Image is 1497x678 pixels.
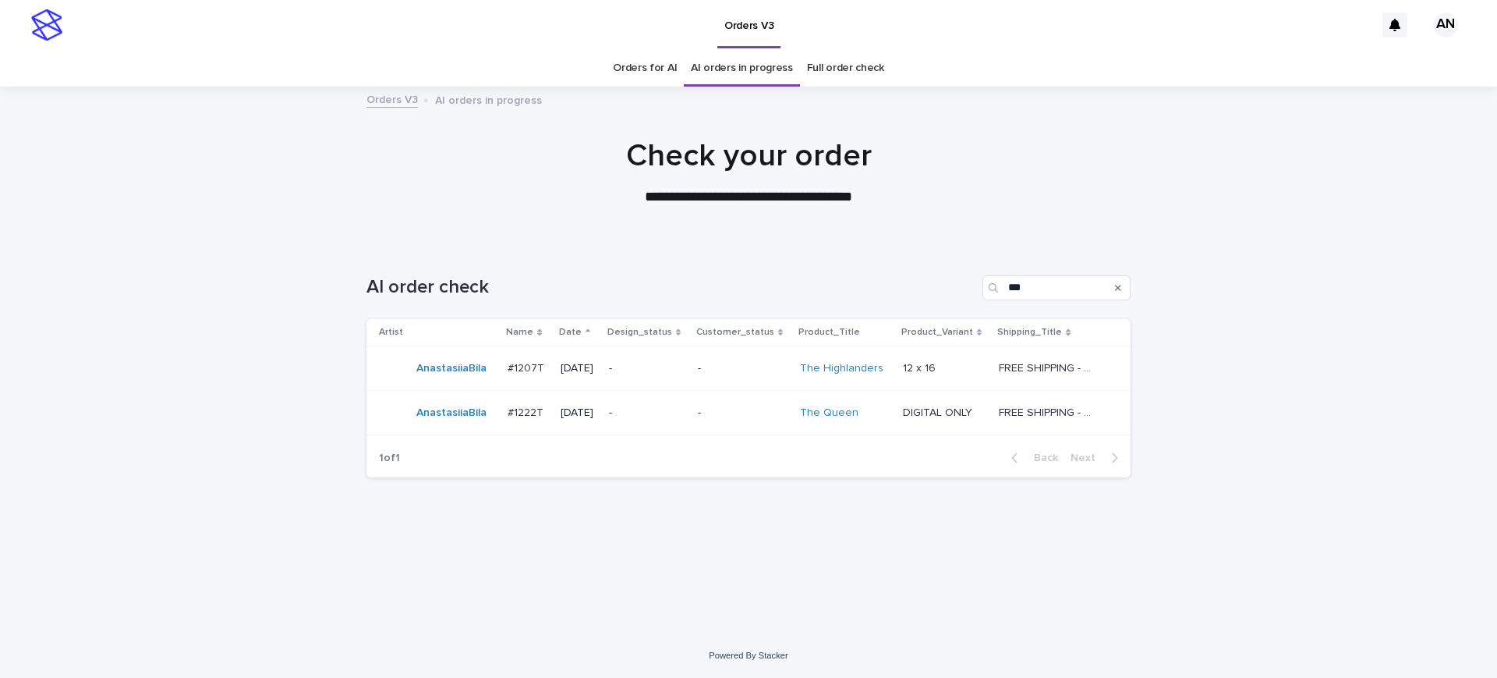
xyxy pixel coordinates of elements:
input: Search [982,275,1131,300]
p: #1207T [508,359,547,375]
p: - [609,406,685,420]
p: Product_Variant [901,324,973,341]
p: Customer_status [696,324,774,341]
p: #1222T [508,403,547,420]
p: - [609,362,685,375]
p: 12 x 16 [903,359,939,375]
p: Name [506,324,533,341]
a: The Queen [800,406,858,420]
button: Next [1064,451,1131,465]
a: AI orders in progress [691,50,793,87]
h1: AI order check [366,276,976,299]
p: FREE SHIPPING - preview in 1-2 business days, after your approval delivery will take 5-10 b.d. [999,359,1099,375]
img: stacker-logo-s-only.png [31,9,62,41]
a: Powered By Stacker [709,651,787,660]
a: Orders for AI [613,50,677,87]
p: Date [559,324,582,341]
span: Next [1071,453,1105,463]
h1: Check your order [366,137,1131,175]
p: [DATE] [561,406,596,420]
a: AnastasiiaBila [416,362,487,375]
p: Product_Title [798,324,860,341]
a: Full order check [807,50,884,87]
a: AnastasiiaBila [416,406,487,420]
p: FREE SHIPPING - preview in 1-2 business days, after your approval delivery will take 5-10 b.d. [999,403,1099,420]
p: Design_status [607,324,672,341]
a: The Highlanders [800,362,883,375]
p: 1 of 1 [366,439,412,477]
p: DIGITAL ONLY [903,403,975,420]
p: - [698,362,788,375]
p: - [698,406,788,420]
p: AI orders in progress [435,91,542,108]
div: AN [1433,12,1458,37]
p: [DATE] [561,362,596,375]
p: Shipping_Title [997,324,1062,341]
button: Back [999,451,1064,465]
tr: AnastasiiaBila #1207T#1207T [DATE]--The Highlanders 12 x 1612 x 16 FREE SHIPPING - preview in 1-2... [366,346,1131,391]
p: Artist [379,324,403,341]
span: Back [1025,453,1058,463]
tr: AnastasiiaBila #1222T#1222T [DATE]--The Queen DIGITAL ONLYDIGITAL ONLY FREE SHIPPING - preview in... [366,391,1131,435]
a: Orders V3 [366,90,418,108]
